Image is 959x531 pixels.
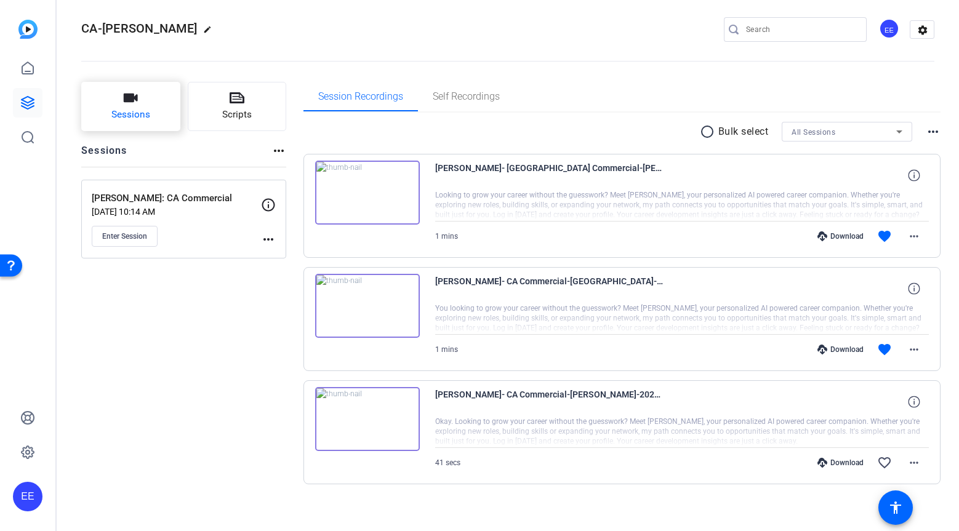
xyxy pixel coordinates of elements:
div: Download [811,231,870,241]
p: [PERSON_NAME]: CA Commercial [92,191,261,206]
mat-icon: favorite_border [877,455,892,470]
button: Scripts [188,82,287,131]
img: thumb-nail [315,387,420,451]
mat-icon: more_horiz [907,455,921,470]
p: [DATE] 10:14 AM [92,207,261,217]
span: 1 mins [435,232,458,241]
span: Session Recordings [318,92,403,102]
img: blue-gradient.svg [18,20,38,39]
div: EE [879,18,899,39]
span: Self Recordings [433,92,500,102]
input: Search [746,22,857,37]
span: Scripts [222,108,252,122]
div: Download [811,345,870,354]
mat-icon: more_horiz [907,229,921,244]
div: Download [811,458,870,468]
mat-icon: settings [910,21,935,39]
span: CA-[PERSON_NAME] [81,21,197,36]
span: 41 secs [435,458,460,467]
mat-icon: more_horiz [907,342,921,357]
span: 1 mins [435,345,458,354]
mat-icon: more_horiz [926,124,941,139]
mat-icon: accessibility [888,500,903,515]
mat-icon: edit [203,25,218,40]
mat-icon: radio_button_unchecked [700,124,718,139]
p: Bulk select [718,124,769,139]
img: thumb-nail [315,274,420,338]
span: Sessions [111,108,150,122]
span: All Sessions [792,128,835,137]
span: [PERSON_NAME]- CA Commercial-[GEOGRAPHIC_DATA]-2025-09-18-10-37-22-063-0 [435,274,663,303]
mat-icon: more_horiz [261,232,276,247]
ngx-avatar: Elvis Evans [879,18,901,40]
span: [PERSON_NAME]- CA Commercial-[PERSON_NAME]-2025-09-18-10-33-06-110-0 [435,387,663,417]
span: Enter Session [102,231,147,241]
button: Enter Session [92,226,158,247]
div: EE [13,482,42,511]
img: thumb-nail [315,161,420,225]
mat-icon: favorite [877,342,892,357]
span: [PERSON_NAME]- [GEOGRAPHIC_DATA] Commercial-[PERSON_NAME]-2025-09-18-10-39-16-692-0 [435,161,663,190]
h2: Sessions [81,143,127,167]
button: Sessions [81,82,180,131]
mat-icon: more_horiz [271,143,286,158]
mat-icon: favorite [877,229,892,244]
